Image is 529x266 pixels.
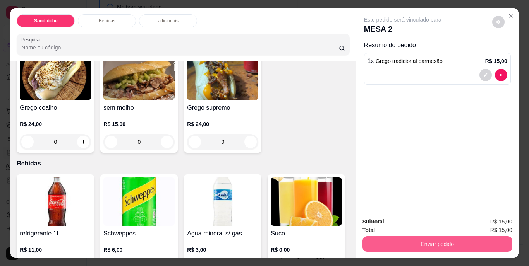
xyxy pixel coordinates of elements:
[187,229,258,238] h4: Água mineral s/ gás
[21,36,43,43] label: Pesquisa
[187,52,258,100] img: product-image
[20,103,91,113] h4: Grego coalho
[103,103,175,113] h4: sem molho
[103,120,175,128] p: R$ 15,00
[364,16,441,24] p: Este pedido será vinculado para
[103,246,175,254] p: R$ 6,00
[20,229,91,238] h4: refrigerante 1l
[271,246,342,254] p: R$ 0,00
[20,177,91,226] img: product-image
[490,217,512,226] span: R$ 15,00
[21,44,339,51] input: Pesquisa
[187,177,258,226] img: product-image
[479,69,492,81] button: decrease-product-quantity
[505,10,517,22] button: Close
[244,136,257,148] button: increase-product-quantity
[187,103,258,113] h4: Grego supremo
[77,136,89,148] button: increase-product-quantity
[495,69,507,81] button: decrease-product-quantity
[376,58,443,64] span: Grego tradicional parmesão
[189,136,201,148] button: decrease-product-quantity
[271,229,342,238] h4: Suco
[362,227,375,233] strong: Total
[161,136,173,148] button: increase-product-quantity
[368,56,443,66] p: 1 x
[17,159,349,168] p: Bebidas
[490,226,512,234] span: R$ 15,00
[20,52,91,100] img: product-image
[103,52,175,100] img: product-image
[187,246,258,254] p: R$ 3,00
[20,246,91,254] p: R$ 11,00
[364,41,511,50] p: Resumo do pedido
[364,24,441,34] p: MESA 2
[103,177,175,226] img: product-image
[187,120,258,128] p: R$ 24,00
[158,18,179,24] p: adicionais
[21,136,34,148] button: decrease-product-quantity
[105,136,117,148] button: decrease-product-quantity
[271,177,342,226] img: product-image
[362,218,384,225] strong: Subtotal
[34,18,58,24] p: Sanduíche
[20,120,91,128] p: R$ 24,00
[103,229,175,238] h4: Schweppes
[362,236,512,252] button: Enviar pedido
[492,16,505,28] button: decrease-product-quantity
[485,57,507,65] p: R$ 15,00
[99,18,115,24] p: Bebidas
